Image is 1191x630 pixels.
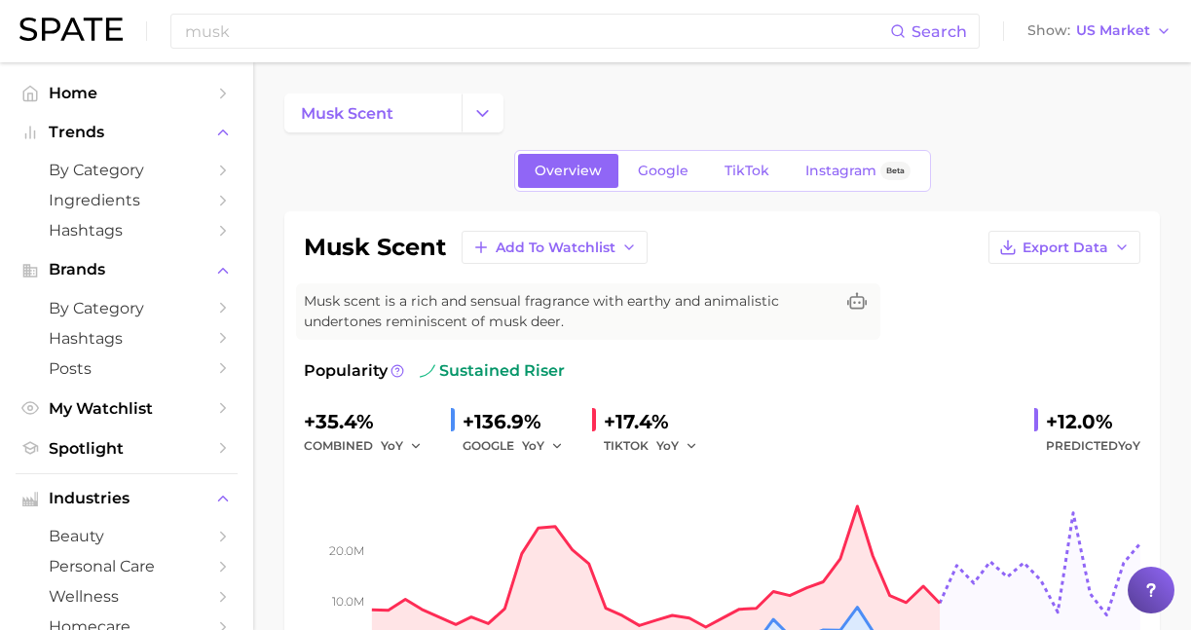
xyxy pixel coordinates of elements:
[708,154,786,188] a: TikTok
[49,490,205,507] span: Industries
[304,434,435,458] div: combined
[49,399,205,418] span: My Watchlist
[604,434,711,458] div: TIKTOK
[1023,19,1176,44] button: ShowUS Market
[16,118,238,147] button: Trends
[420,359,565,383] span: sustained riser
[463,434,577,458] div: GOOGLE
[656,434,698,458] button: YoY
[886,163,905,179] span: Beta
[656,437,679,454] span: YoY
[16,255,238,284] button: Brands
[462,231,648,264] button: Add to Watchlist
[1118,438,1140,453] span: YoY
[16,293,238,323] a: by Category
[463,406,577,437] div: +136.9%
[49,221,205,240] span: Hashtags
[16,353,238,384] a: Posts
[49,329,205,348] span: Hashtags
[725,163,769,179] span: TikTok
[522,437,544,454] span: YoY
[16,521,238,551] a: beauty
[381,434,423,458] button: YoY
[1027,25,1070,36] span: Show
[16,215,238,245] a: Hashtags
[19,18,123,41] img: SPATE
[1023,240,1108,256] span: Export Data
[912,22,967,41] span: Search
[604,406,711,437] div: +17.4%
[988,231,1140,264] button: Export Data
[805,163,876,179] span: Instagram
[16,155,238,185] a: by Category
[49,84,205,102] span: Home
[304,406,435,437] div: +35.4%
[16,393,238,424] a: My Watchlist
[16,185,238,215] a: Ingredients
[381,437,403,454] span: YoY
[284,93,462,132] a: musk scent
[621,154,705,188] a: Google
[304,236,446,259] h1: musk scent
[49,124,205,141] span: Trends
[496,240,615,256] span: Add to Watchlist
[304,359,388,383] span: Popularity
[789,154,927,188] a: InstagramBeta
[1076,25,1150,36] span: US Market
[16,484,238,513] button: Industries
[16,551,238,581] a: personal care
[49,557,205,575] span: personal care
[49,359,205,378] span: Posts
[522,434,564,458] button: YoY
[16,78,238,108] a: Home
[301,104,393,123] span: musk scent
[49,439,205,458] span: Spotlight
[49,161,205,179] span: by Category
[16,433,238,463] a: Spotlight
[49,587,205,606] span: wellness
[49,299,205,317] span: by Category
[304,291,834,332] span: Musk scent is a rich and sensual fragrance with earthy and animalistic undertones reminiscent of ...
[16,581,238,611] a: wellness
[183,15,890,48] input: Search here for a brand, industry, or ingredient
[638,163,689,179] span: Google
[1046,434,1140,458] span: Predicted
[49,261,205,278] span: Brands
[518,154,618,188] a: Overview
[16,323,238,353] a: Hashtags
[1046,406,1140,437] div: +12.0%
[420,363,435,379] img: sustained riser
[535,163,602,179] span: Overview
[49,527,205,545] span: beauty
[462,93,503,132] button: Change Category
[49,191,205,209] span: Ingredients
